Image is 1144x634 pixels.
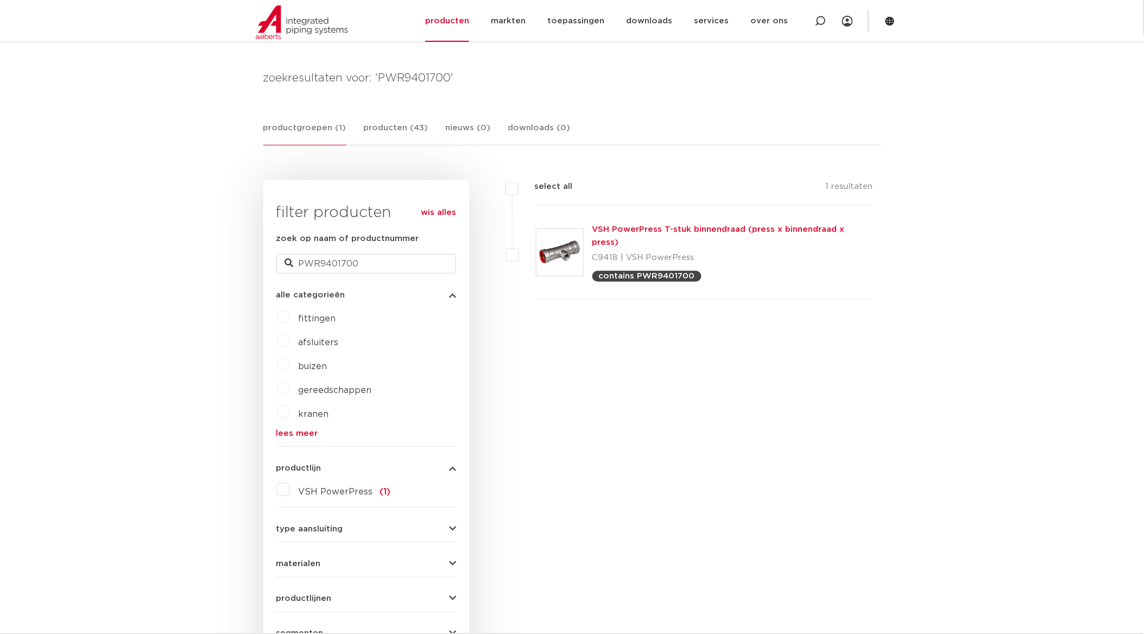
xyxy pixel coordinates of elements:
a: kranen [299,410,329,419]
a: lees meer [276,429,456,438]
a: gereedschappen [299,386,372,395]
a: nieuws (0) [446,122,491,145]
p: 1 resultaten [825,180,873,197]
button: materialen [276,560,456,568]
button: alle categorieën [276,291,456,299]
a: downloads (0) [508,122,571,145]
a: productgroepen (1) [263,122,346,145]
a: fittingen [299,314,336,323]
span: materialen [276,560,321,568]
span: VSH PowerPress [299,487,373,496]
h3: filter producten [276,202,456,224]
a: VSH PowerPress T-stuk binnendraad (press x binnendraad x press) [592,225,845,246]
a: wis alles [421,206,456,219]
span: (1) [380,487,391,496]
h4: zoekresultaten voor: 'PWR9401700' [263,69,881,87]
label: select all [519,180,573,193]
span: productlijn [276,464,321,472]
span: productlijnen [276,595,332,603]
img: Thumbnail for VSH PowerPress T-stuk binnendraad (press x binnendraad x press) [536,229,583,276]
a: buizen [299,362,327,371]
span: alle categorieën [276,291,345,299]
button: productlijn [276,464,456,472]
span: type aansluiting [276,525,343,533]
button: productlijnen [276,595,456,603]
input: zoeken [276,254,456,274]
a: afsluiters [299,338,339,347]
p: contains PWR9401700 [599,272,695,280]
p: C9418 | VSH PowerPress [592,249,873,267]
label: zoek op naam of productnummer [276,232,419,245]
a: producten (43) [364,122,428,145]
button: type aansluiting [276,525,456,533]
